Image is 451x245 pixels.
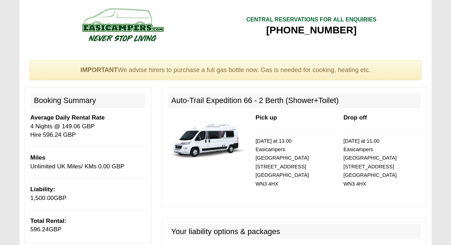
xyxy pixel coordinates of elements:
small: [DATE] at 11.00 Easicampers [GEOGRAPHIC_DATA] [STREET_ADDRESS] [GEOGRAPHIC_DATA] WN3 4HX [344,138,397,187]
b: Drop off [344,114,367,121]
p: Unlimited UK Miles/ KMs 0.00 GBP [30,154,146,171]
strong: IMPORTANT [80,66,118,73]
img: 339.jpg [168,114,245,163]
b: Pick up [255,114,277,121]
h2: Your liability options & packages [168,224,421,239]
p: 4 Nights @ 149.06 GBP Hire 596.24 GBP [30,114,146,139]
p: GBP [30,217,146,234]
b: Total Rental: [30,218,66,224]
span: 1,500.00 [30,195,54,201]
span: 596.24 [30,226,49,233]
div: [PHONE_NUMBER] [246,24,377,37]
div: We advise hirers to purchase a full gas bottle now. Gas is needed for cooking, heating etc. [30,60,421,80]
small: [DATE] at 13.00 Easicampers [GEOGRAPHIC_DATA] [STREET_ADDRESS] [GEOGRAPHIC_DATA] WN3 4HX [255,138,309,187]
img: campers-checkout-logo.png [56,5,190,44]
b: Liability: [30,186,55,193]
h2: Booking Summary [30,93,146,108]
h2: Auto-Trail Expedition 66 - 2 Berth (Shower+Toilet) [168,93,421,108]
div: CENTRAL RESERVATIONS FOR ALL ENQUIRIES [246,16,377,24]
b: Average Daily Rental Rate [30,114,105,121]
p: GBP [30,185,146,202]
b: Miles [30,154,45,161]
